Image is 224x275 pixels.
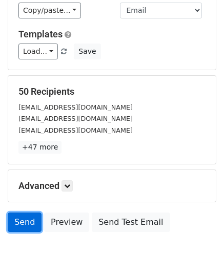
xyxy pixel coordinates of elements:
a: +47 more [18,141,62,154]
button: Save [74,44,100,59]
iframe: Chat Widget [173,226,224,275]
a: Templates [18,29,63,39]
a: Load... [18,44,58,59]
a: Send [8,213,42,232]
a: Send Test Email [92,213,170,232]
small: [EMAIL_ADDRESS][DOMAIN_NAME] [18,103,133,111]
h5: Advanced [18,180,206,192]
small: [EMAIL_ADDRESS][DOMAIN_NAME] [18,126,133,134]
small: [EMAIL_ADDRESS][DOMAIN_NAME] [18,115,133,122]
h5: 50 Recipients [18,86,206,97]
a: Preview [44,213,89,232]
a: Copy/paste... [18,3,81,18]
